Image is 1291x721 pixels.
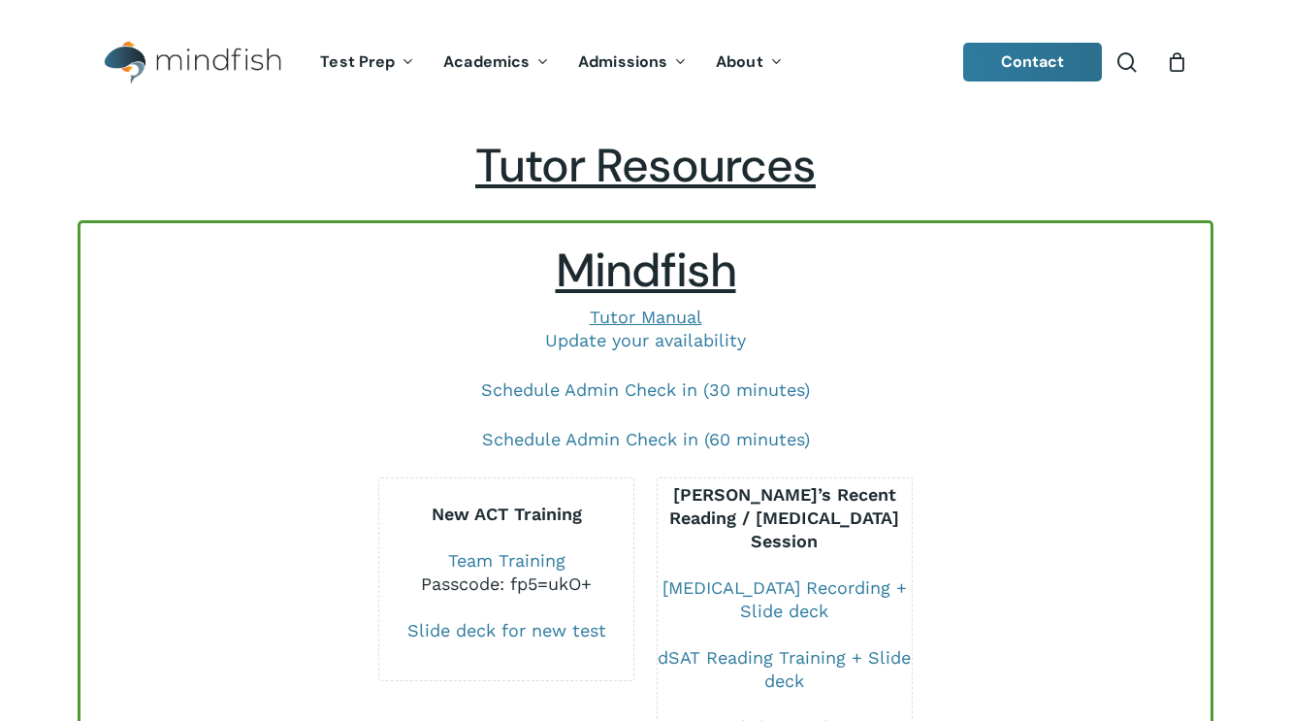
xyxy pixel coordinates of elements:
span: Test Prep [320,51,395,72]
span: Academics [443,51,530,72]
a: [MEDICAL_DATA] Recording + Slide deck [662,577,907,621]
b: [PERSON_NAME]’s Recent Reading / [MEDICAL_DATA] Session [669,484,899,551]
span: Mindfish [556,240,736,301]
div: Passcode: fp5=ukO+ [379,573,633,596]
a: Contact [963,43,1103,82]
a: Admissions [564,54,701,71]
span: About [716,51,763,72]
a: Slide deck for new test [407,620,606,640]
a: Academics [429,54,564,71]
a: Test Prep [306,54,429,71]
b: New ACT Training [432,504,582,524]
nav: Main Menu [306,26,796,99]
span: Tutor Resources [475,135,816,196]
a: dSAT Reading Training + Slide deck [658,647,911,691]
span: Contact [1001,51,1065,72]
a: Tutor Manual [590,307,702,327]
a: Schedule Admin Check in (60 minutes) [482,429,810,449]
a: Team Training [448,550,565,571]
a: Schedule Admin Check in (30 minutes) [481,379,810,400]
a: Update your availability [545,330,746,350]
header: Main Menu [78,26,1213,99]
span: Admissions [578,51,667,72]
a: About [701,54,797,71]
